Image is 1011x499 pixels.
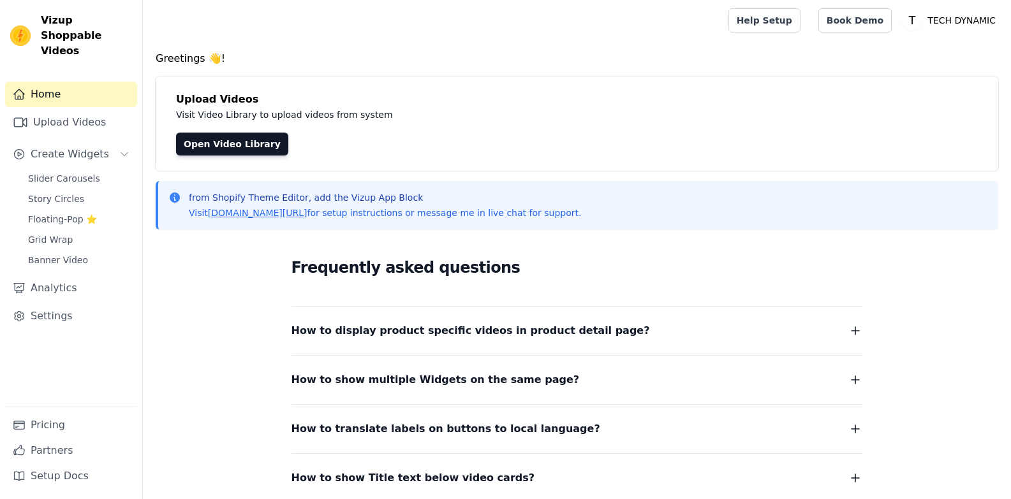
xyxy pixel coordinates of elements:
button: Create Widgets [5,141,137,167]
span: How to show Title text below video cards? [291,469,535,487]
a: Story Circles [20,190,137,208]
span: How to translate labels on buttons to local language? [291,420,600,438]
button: How to show Title text below video cards? [291,469,863,487]
a: Slider Carousels [20,170,137,187]
button: How to display product specific videos in product detail page? [291,322,863,340]
text: T [908,14,916,27]
span: Create Widgets [31,147,109,162]
img: Vizup [10,25,31,46]
a: [DOMAIN_NAME][URL] [208,208,307,218]
a: Help Setup [728,8,801,33]
h2: Frequently asked questions [291,255,863,280]
p: Visit for setup instructions or message me in live chat for support. [189,206,581,219]
h4: Upload Videos [176,92,978,107]
a: Pricing [5,412,137,438]
span: Slider Carousels [28,172,100,185]
a: Banner Video [20,251,137,269]
a: Grid Wrap [20,231,137,249]
a: Book Demo [818,8,892,33]
a: Setup Docs [5,463,137,489]
span: How to display product specific videos in product detail page? [291,322,650,340]
p: from Shopify Theme Editor, add the Vizup App Block [189,191,581,204]
span: Banner Video [28,254,88,266]
a: Home [5,82,137,107]
span: Floating-Pop ⭐ [28,213,97,226]
a: Analytics [5,275,137,301]
span: Story Circles [28,192,84,205]
span: How to show multiple Widgets on the same page? [291,371,580,389]
a: Open Video Library [176,133,288,155]
h4: Greetings 👋! [156,51,998,66]
a: Partners [5,438,137,463]
p: Visit Video Library to upload videos from system [176,107,748,122]
a: Floating-Pop ⭐ [20,210,137,228]
button: How to show multiple Widgets on the same page? [291,371,863,389]
a: Settings [5,303,137,329]
p: TECH DYNAMIC [922,9,1001,32]
span: Grid Wrap [28,233,73,246]
button: T TECH DYNAMIC [902,9,1001,32]
button: How to translate labels on buttons to local language? [291,420,863,438]
a: Upload Videos [5,110,137,135]
span: Vizup Shoppable Videos [41,13,132,59]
